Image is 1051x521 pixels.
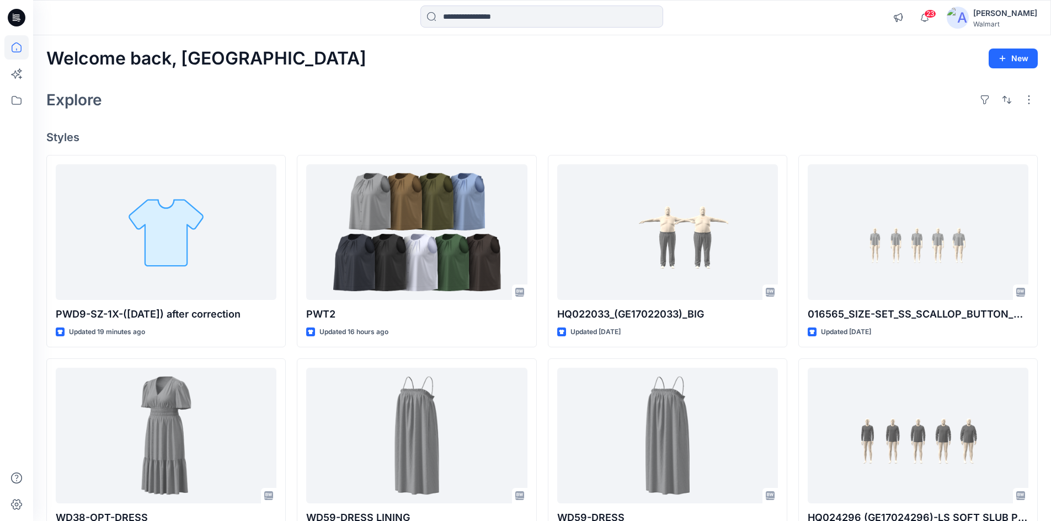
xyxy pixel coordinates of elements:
[306,307,527,322] p: PWT2
[808,164,1028,300] a: 016565_SIZE-SET_SS_SCALLOP_BUTTON_DOWN
[306,164,527,300] a: PWT2
[924,9,936,18] span: 23
[557,368,778,504] a: WD59-DRESS
[46,49,366,69] h2: Welcome back, [GEOGRAPHIC_DATA]
[821,326,871,338] p: Updated [DATE]
[46,131,1038,144] h4: Styles
[973,7,1037,20] div: [PERSON_NAME]
[56,164,276,300] a: PWD9-SZ-1X-(20-09-25) after correction
[306,368,527,504] a: WD59-DRESS LINING
[46,91,102,109] h2: Explore
[69,326,145,338] p: Updated 19 minutes ago
[808,368,1028,504] a: HQ024296 (GE17024296)-LS SOFT SLUB POCKET CREW-REG
[947,7,969,29] img: avatar
[56,368,276,504] a: WD38-OPT-DRESS
[808,307,1028,322] p: 016565_SIZE-SET_SS_SCALLOP_BUTTON_DOWN
[973,20,1037,28] div: Walmart
[570,326,621,338] p: Updated [DATE]
[557,164,778,300] a: HQ022033_(GE17022033)_BIG
[319,326,388,338] p: Updated 16 hours ago
[989,49,1038,68] button: New
[56,307,276,322] p: PWD9-SZ-1X-([DATE]) after correction
[557,307,778,322] p: HQ022033_(GE17022033)_BIG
